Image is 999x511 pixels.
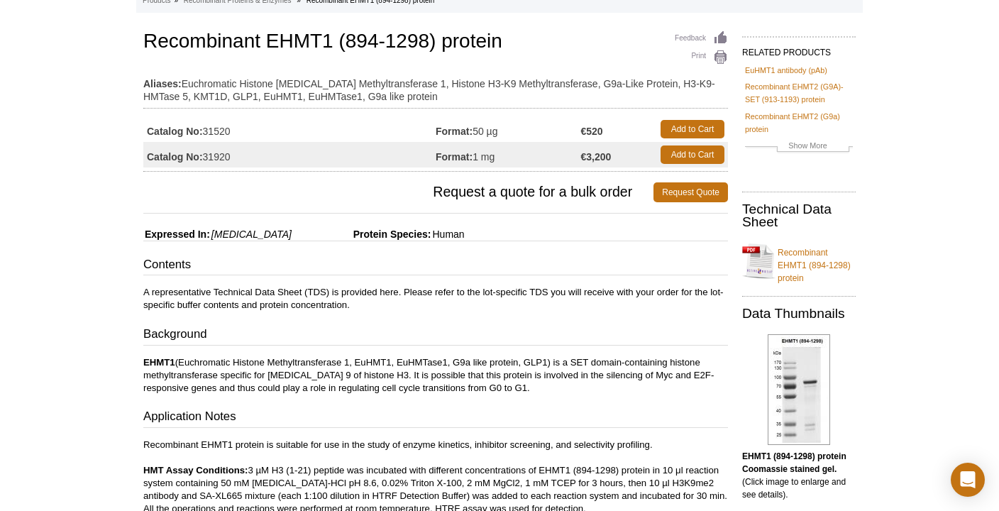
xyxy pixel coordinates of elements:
[436,116,581,142] td: 50 µg
[143,77,182,90] strong: Aliases:
[143,182,653,202] span: Request a quote for a bulk order
[143,465,248,476] b: HMT Assay Conditions:
[742,451,846,474] b: EHMT1 (894-1298) protein Coomassie stained gel.
[742,203,856,229] h2: Technical Data Sheet
[653,182,728,202] a: Request Quote
[675,31,728,46] a: Feedback
[143,356,728,395] p: (Euchromatic Histone Methyltransferase 1, EuHMT1, EuHMTase1, G9a like protein, GLP1) is a SET dom...
[143,256,728,276] h3: Contents
[742,36,856,62] h2: RELATED PRODUCTS
[143,116,436,142] td: 31520
[745,139,853,155] a: Show More
[436,125,473,138] strong: Format:
[147,150,203,163] strong: Catalog No:
[745,64,827,77] a: EuHMT1 antibody (pAb)
[742,450,856,501] p: (Click image to enlarge and see details).
[143,286,728,312] p: A representative Technical Data Sheet (TDS) is provided here. Please refer to the lot-specific TD...
[147,125,203,138] strong: Catalog No:
[745,110,853,136] a: Recombinant EHMT2 (G9a) protein
[951,463,985,497] div: Open Intercom Messenger
[581,125,603,138] strong: €520
[143,142,436,167] td: 31920
[294,229,431,240] span: Protein Species:
[143,229,210,240] span: Expressed In:
[768,334,830,445] img: EHMT1 (894-1298) protein Coomassie Blue gel.
[211,229,292,240] i: [MEDICAL_DATA]
[661,145,724,164] a: Add to Cart
[436,142,581,167] td: 1 mg
[143,408,728,428] h3: Application Notes
[143,326,728,346] h3: Background
[431,229,464,240] span: Human
[143,357,175,368] b: EHMT1
[745,80,853,106] a: Recombinant EHMT2 (G9A)-SET (913-1193) protein
[581,150,612,163] strong: €3,200
[742,238,856,285] a: Recombinant EHMT1 (894-1298) protein
[661,120,724,138] a: Add to Cart
[675,50,728,65] a: Print
[143,31,728,55] h1: Recombinant EHMT1 (894-1298) protein
[143,69,728,104] td: Euchromatic Histone [MEDICAL_DATA] Methyltransferase 1, Histone H3-K9 Methyltransferase, G9a-Like...
[742,307,856,320] h2: Data Thumbnails
[436,150,473,163] strong: Format:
